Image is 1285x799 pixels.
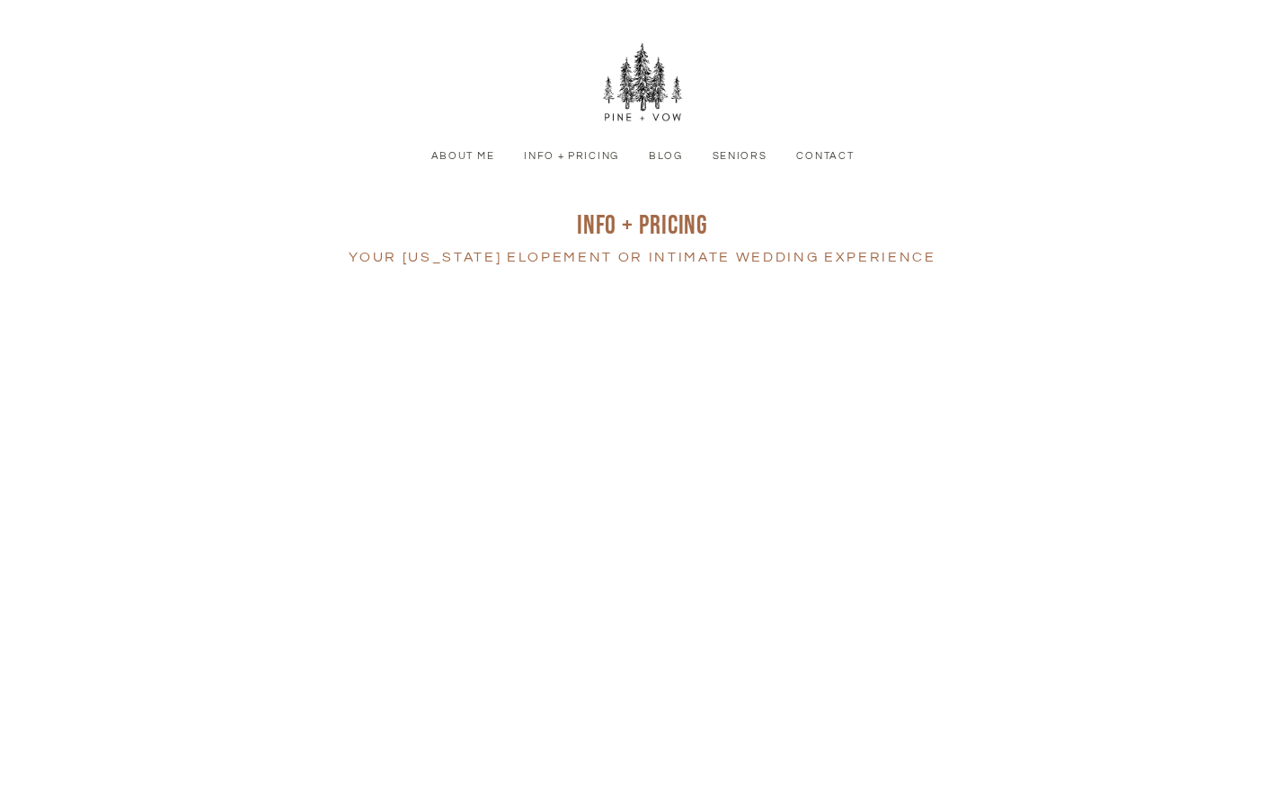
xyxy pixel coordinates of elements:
a: Blog [638,148,693,164]
a: Info + Pricing [514,148,630,164]
a: Contact [786,148,864,164]
h4: your [US_STATE] Elopement or intimate wedding experience [117,245,1168,269]
a: Seniors [702,148,777,164]
img: Pine + Vow [602,43,683,124]
span: INFO + pRICING [577,209,708,242]
a: About Me [421,148,505,164]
